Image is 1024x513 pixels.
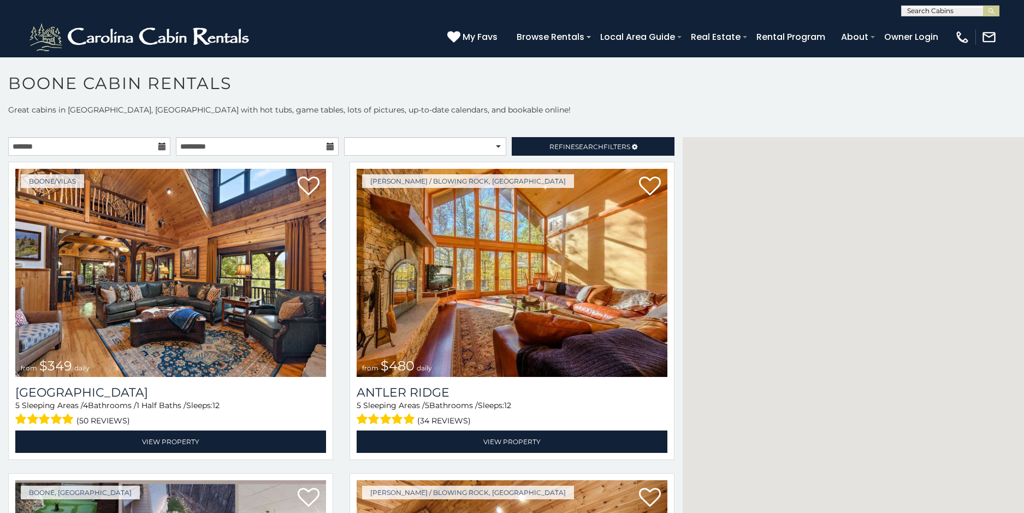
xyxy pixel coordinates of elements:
div: Sleeping Areas / Bathrooms / Sleeps: [15,400,326,428]
a: RefineSearchFilters [512,137,674,156]
span: 5 [15,400,20,410]
span: 5 [425,400,429,410]
a: Local Area Guide [595,27,680,46]
a: Real Estate [685,27,746,46]
img: White-1-2.png [27,21,254,54]
a: Boone, [GEOGRAPHIC_DATA] [21,486,140,499]
img: mail-regular-white.png [981,30,997,45]
a: About [836,27,874,46]
span: daily [417,364,432,372]
a: Browse Rentals [511,27,590,46]
span: from [362,364,378,372]
span: 12 [212,400,220,410]
span: My Favs [463,30,498,44]
img: phone-regular-white.png [955,30,970,45]
img: 1714397585_thumbnail.jpeg [357,169,667,377]
a: Diamond Creek Lodge from $349 daily [15,169,326,377]
a: Boone/Vilas [21,174,84,188]
span: Search [575,143,603,151]
a: [PERSON_NAME] / Blowing Rock, [GEOGRAPHIC_DATA] [362,486,574,499]
a: Add to favorites [298,487,319,510]
span: $349 [39,358,72,374]
a: Add to favorites [639,175,661,198]
span: from [21,364,37,372]
h3: Diamond Creek Lodge [15,385,326,400]
span: 12 [504,400,511,410]
a: [GEOGRAPHIC_DATA] [15,385,326,400]
a: My Favs [447,30,500,44]
a: Antler Ridge [357,385,667,400]
a: Add to favorites [298,175,319,198]
span: $480 [381,358,415,374]
span: 5 [357,400,361,410]
span: Refine Filters [549,143,630,151]
a: Rental Program [751,27,831,46]
div: Sleeping Areas / Bathrooms / Sleeps: [357,400,667,428]
span: daily [74,364,90,372]
a: from $480 daily [357,169,667,377]
span: 4 [83,400,88,410]
a: [PERSON_NAME] / Blowing Rock, [GEOGRAPHIC_DATA] [362,174,574,188]
span: (34 reviews) [417,414,471,428]
a: View Property [357,431,667,453]
span: (50 reviews) [76,414,130,428]
a: Add to favorites [639,487,661,510]
a: Owner Login [879,27,944,46]
img: Diamond Creek Lodge [15,169,326,377]
span: 1 Half Baths / [137,400,186,410]
a: View Property [15,431,326,453]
